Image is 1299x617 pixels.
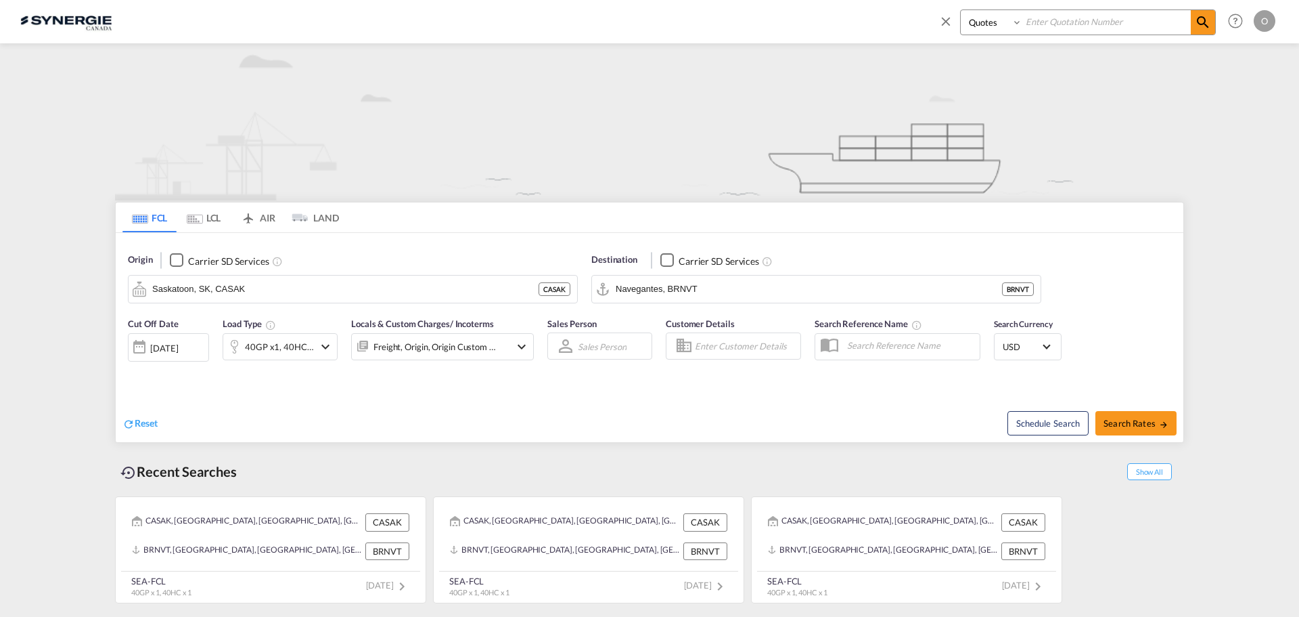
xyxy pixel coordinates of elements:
md-icon: icon-magnify [1195,14,1211,30]
span: icon-magnify [1191,10,1215,35]
div: BRNVT, Navegantes, Brazil, South America, Americas [768,542,998,560]
span: Search Reference Name [815,318,922,329]
div: Freight Origin Origin Custom Destination Destination Custom Factory Stuffing [373,337,497,356]
div: [DATE] [128,333,209,361]
md-icon: icon-arrow-right [1159,419,1168,429]
span: 40GP x 1, 40HC x 1 [767,588,827,597]
span: Search Rates [1103,418,1168,429]
input: Enter Quotation Number [1022,10,1191,34]
md-input-container: Saskatoon, SK, CASAK [129,276,577,303]
md-icon: Your search will be saved by the below given name [911,320,922,331]
span: [DATE] [684,580,728,591]
div: SEA-FCL [767,575,827,587]
div: 40GP x1 40HC x1 [245,337,314,356]
md-icon: Unchecked: Search for CY (Container Yard) services for all selected carriers.Checked : Search for... [762,255,773,266]
md-icon: icon-chevron-down [317,339,334,355]
span: Cut Off Date [128,318,179,329]
span: Search Currency [994,319,1053,329]
div: Carrier SD Services [188,254,269,268]
div: BRNVT, Navegantes, Brazil, South America, Americas [132,542,362,560]
span: Show All [1127,463,1172,480]
span: Load Type [223,318,276,329]
span: Destination [591,253,637,267]
input: Search by Port [616,279,1002,299]
button: Search Ratesicon-arrow-right [1095,411,1177,435]
span: Customer Details [666,318,734,329]
div: BRNVT [1002,282,1034,296]
md-tab-item: FCL [122,203,177,232]
md-select: Select Currency: $ USDUnited States Dollar [1001,337,1054,356]
md-icon: icon-airplane [240,210,256,220]
recent-search-card: CASAK, [GEOGRAPHIC_DATA], [GEOGRAPHIC_DATA], [GEOGRAPHIC_DATA], [GEOGRAPHIC_DATA], [GEOGRAPHIC_DA... [115,496,426,603]
div: O [1254,10,1275,32]
span: Locals & Custom Charges [351,318,494,329]
md-tab-item: LAND [285,203,339,232]
md-input-container: Navegantes, BRNVT [592,276,1041,303]
md-pagination-wrapper: Use the left and right arrow keys to navigate between tabs [122,203,339,232]
div: BRNVT [683,542,727,560]
input: Search by Port [152,279,539,299]
recent-search-card: CASAK, [GEOGRAPHIC_DATA], [GEOGRAPHIC_DATA], [GEOGRAPHIC_DATA], [GEOGRAPHIC_DATA], [GEOGRAPHIC_DA... [433,496,744,603]
md-icon: icon-refresh [122,417,135,429]
span: Origin [128,253,152,267]
md-icon: icon-close [938,14,953,28]
span: USD [1003,341,1041,353]
md-icon: icon-chevron-right [394,578,410,595]
div: CASAK, Saskatoon, SK, Canada, North America, Americas [132,513,362,531]
span: Help [1224,9,1247,33]
div: SEA-FCL [449,575,509,587]
input: Enter Customer Details [695,336,796,356]
md-icon: icon-chevron-right [1030,578,1046,595]
div: CASAK, Saskatoon, SK, Canada, North America, Americas [450,513,680,531]
md-checkbox: Checkbox No Ink [170,253,269,268]
div: CASAK, Saskatoon, SK, Canada, North America, Americas [768,513,998,531]
img: 1f56c880d42311ef80fc7dca854c8e59.png [20,6,112,37]
div: icon-refreshReset [122,417,158,431]
md-icon: icon-chevron-right [712,578,728,595]
div: CASAK [365,513,409,531]
span: 40GP x 1, 40HC x 1 [131,588,191,597]
div: Origin Checkbox No InkUnchecked: Search for CY (Container Yard) services for all selected carrier... [116,233,1183,442]
span: Reset [135,417,158,429]
div: SEA-FCL [131,575,191,587]
md-tab-item: LCL [177,203,231,232]
div: CASAK [1001,513,1045,531]
div: BRNVT [365,542,409,560]
md-checkbox: Checkbox No Ink [660,253,759,268]
span: / Incoterms [450,318,494,329]
md-datepicker: Select [128,360,138,378]
input: Search Reference Name [840,335,980,356]
div: Carrier SD Services [679,254,759,268]
div: [DATE] [150,341,178,354]
div: Freight Origin Origin Custom Destination Destination Custom Factory Stuffingicon-chevron-down [351,333,534,360]
md-icon: icon-chevron-down [514,338,530,354]
md-icon: icon-backup-restore [120,465,137,481]
span: [DATE] [366,580,410,591]
div: 40GP x1 40HC x1icon-chevron-down [223,333,338,360]
span: [DATE] [1002,580,1046,591]
div: BRNVT, Navegantes, Brazil, South America, Americas [450,542,680,560]
span: Sales Person [547,318,597,329]
md-icon: Select multiple loads to view rates [265,320,276,331]
span: 40GP x 1, 40HC x 1 [449,588,509,597]
div: Recent Searches [115,456,242,487]
md-tab-item: AIR [231,203,285,232]
div: CASAK [539,282,570,296]
img: new-FCL.png [115,43,1184,200]
div: CASAK [683,513,727,531]
md-select: Sales Person [576,337,628,356]
button: Note: By default Schedule search will only considerorigin ports, destination ports and cut off da... [1007,411,1089,435]
div: Help [1224,9,1254,34]
div: BRNVT [1001,542,1045,560]
recent-search-card: CASAK, [GEOGRAPHIC_DATA], [GEOGRAPHIC_DATA], [GEOGRAPHIC_DATA], [GEOGRAPHIC_DATA], [GEOGRAPHIC_DA... [751,496,1062,603]
md-icon: Unchecked: Search for CY (Container Yard) services for all selected carriers.Checked : Search for... [272,255,283,266]
span: icon-close [938,9,960,42]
